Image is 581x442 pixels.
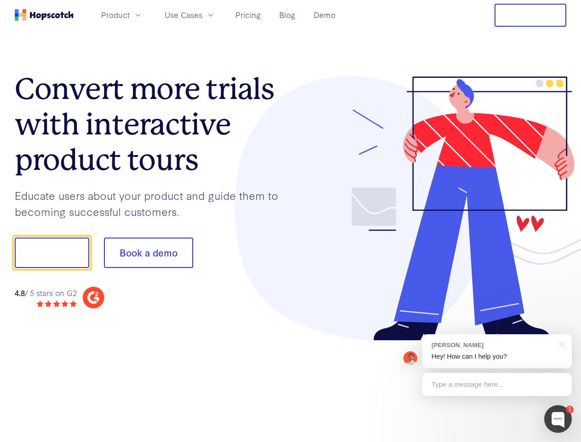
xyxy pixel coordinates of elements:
a: Blog [276,7,299,23]
a: Demo [310,7,339,23]
a: Home [15,9,74,21]
button: Book a demo [104,238,193,268]
button: Product [96,7,148,23]
span: Use Cases [165,9,202,21]
div: / 5 stars on G2 [15,287,77,299]
strong: 4.8 [15,287,25,298]
div: [PERSON_NAME] [431,341,553,349]
button: Show me! [15,238,89,268]
h1: Convert more trials with interactive product tours [15,71,291,177]
div: 1 [566,406,574,413]
button: Use Cases [159,7,221,23]
span: Product [101,9,130,21]
img: Mark Spera [403,351,417,365]
a: Pricing [232,7,265,23]
button: Free Trial [495,4,566,27]
div: Type a message here... [422,373,572,396]
p: Educate users about your product and guide them to becoming successful customers. [15,187,291,219]
p: Hey! How can I help you? [431,352,563,361]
